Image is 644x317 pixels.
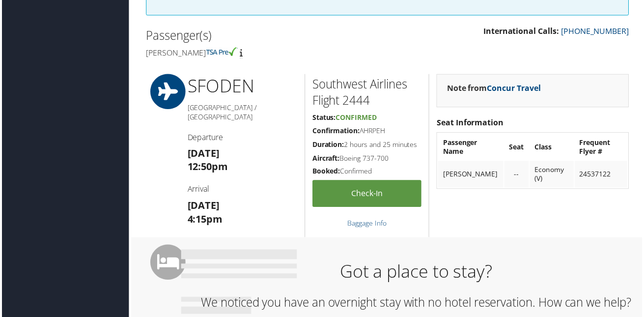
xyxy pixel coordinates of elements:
strong: 12:50pm [187,161,227,174]
h5: AHRPEH [312,127,422,137]
strong: Aircraft: [312,154,340,164]
div: -- [510,171,525,180]
strong: Note from [448,84,542,94]
a: Concur Travel [488,84,542,94]
th: Frequent Flyer # [576,135,629,161]
strong: Seat Information [437,118,504,129]
h4: Departure [187,133,297,144]
strong: Status: [312,114,336,123]
strong: Booked: [312,168,340,177]
th: Class [531,135,575,161]
h1: SFO DEN [187,75,297,99]
strong: 4:15pm [187,214,222,227]
strong: International Calls: [484,26,560,37]
a: Baggage Info [348,220,387,229]
h2: Southwest Airlines Flight 2444 [312,77,422,110]
span: Confirmed [336,114,377,123]
h5: Confirmed [312,168,422,177]
strong: [DATE] [187,200,219,213]
td: Economy (V) [531,162,575,189]
h5: Boeing 737-700 [312,154,422,164]
strong: Confirmation: [312,127,360,136]
h5: 2 hours and 25 minutes [312,141,422,150]
a: Check-in [312,181,422,208]
h5: [GEOGRAPHIC_DATA] / [GEOGRAPHIC_DATA] [187,104,297,123]
th: Seat [505,135,530,161]
strong: [DATE] [187,147,219,161]
img: tsa-precheck.png [205,48,237,57]
a: [PHONE_NUMBER] [562,26,631,37]
h4: [PERSON_NAME] [145,48,381,58]
h2: Passenger(s) [145,28,381,44]
td: 24537122 [576,162,629,189]
strong: Duration: [312,141,344,150]
h4: Arrival [187,185,297,196]
th: Passenger Name [439,135,504,161]
td: [PERSON_NAME] [439,162,504,189]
